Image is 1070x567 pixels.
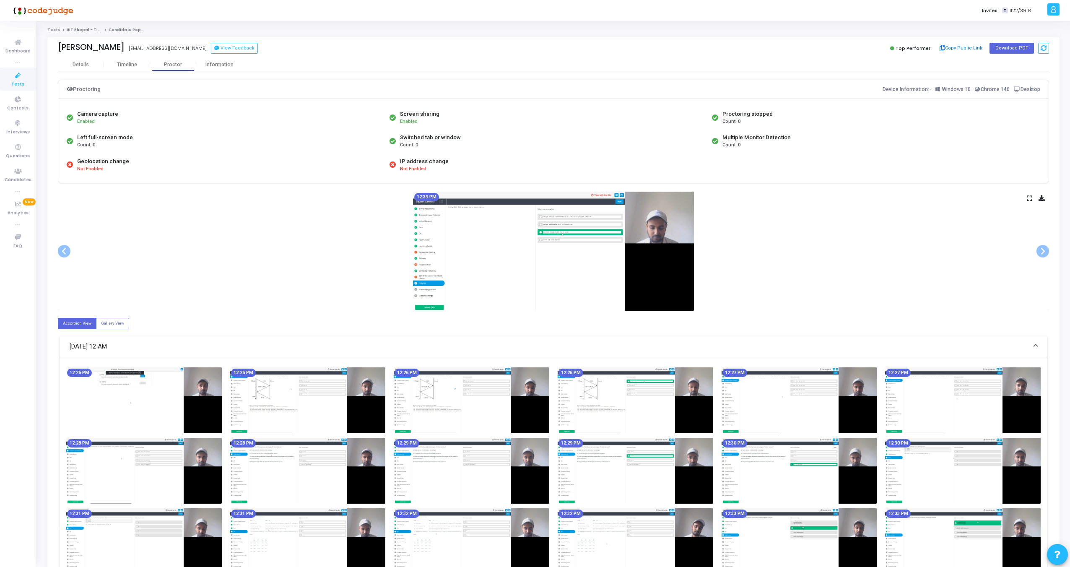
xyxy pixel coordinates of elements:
[73,62,89,68] div: Details
[722,510,747,518] mat-chip: 12:33 PM
[558,510,583,518] mat-chip: 12:32 PM
[722,438,877,504] img: screenshot-1758956405248.jpeg
[11,81,24,88] span: Tests
[5,48,31,55] span: Dashboard
[230,438,386,504] img: screenshot-1758956315269.jpeg
[886,369,911,377] mat-chip: 12:27 PM
[77,133,133,142] div: Left full-screen mode
[231,439,256,447] mat-chip: 12:28 PM
[722,142,740,149] span: Count: 0
[722,133,791,142] div: Multiple Monitor Detection
[129,45,207,52] div: [EMAIL_ADDRESS][DOMAIN_NAME]
[886,510,911,518] mat-chip: 12:33 PM
[982,7,999,14] label: Invites:
[109,27,147,32] span: Candidate Report
[196,62,242,68] div: Information
[886,439,911,447] mat-chip: 12:30 PM
[77,119,95,124] span: Enabled
[66,367,222,433] img: screenshot-1758956104989.jpeg
[23,198,36,205] span: New
[981,86,1010,92] span: Chrome 140
[67,439,92,447] mat-chip: 12:28 PM
[722,439,747,447] mat-chip: 12:30 PM
[6,129,30,136] span: Interviews
[937,42,985,55] button: Copy Public Link
[117,62,137,68] div: Timeline
[13,243,22,250] span: FAQ
[6,153,30,160] span: Questions
[230,367,386,433] img: screenshot-1758956135315.jpeg
[400,142,418,149] span: Count: 0
[67,84,101,94] div: Proctoring
[1010,7,1031,14] span: 1122/3918
[558,367,713,433] img: screenshot-1758956195271.jpeg
[10,2,73,19] img: logo
[722,118,740,125] span: Count: 0
[395,439,419,447] mat-chip: 12:29 PM
[989,43,1034,54] button: Download PDF
[394,367,549,433] img: screenshot-1758956165268.jpeg
[558,369,583,377] mat-chip: 12:26 PM
[47,27,1060,33] nav: breadcrumb
[1002,8,1008,14] span: T
[896,45,930,52] span: Top Performer
[722,369,747,377] mat-chip: 12:27 PM
[722,110,773,118] div: Proctoring stopped
[67,27,156,32] a: IIIT Bhopal - Titan Engineering Intern 2026
[722,367,877,433] img: screenshot-1758956225326.jpeg
[77,166,104,173] span: Not Enabled
[67,510,92,518] mat-chip: 12:31 PM
[413,192,694,311] img: screenshot-1758956975130.jpeg
[77,110,118,118] div: Camera capture
[66,438,222,504] img: screenshot-1758956285268.jpeg
[67,369,92,377] mat-chip: 12:25 PM
[1021,86,1040,92] span: Desktop
[8,210,29,217] span: Analytics
[58,42,125,52] div: [PERSON_NAME]
[5,177,31,184] span: Candidates
[885,367,1041,433] img: screenshot-1758956255095.jpeg
[231,369,256,377] mat-chip: 12:25 PM
[400,119,418,124] span: Enabled
[414,193,439,201] mat-chip: 12:39 PM
[942,86,971,92] span: Windows 10
[400,133,461,142] div: Switched tab or window
[400,110,439,118] div: Screen sharing
[883,84,1041,94] div: Device Information:-
[60,336,1047,357] mat-expansion-panel-header: [DATE] 12 AM
[400,157,449,166] div: IP address change
[885,438,1041,504] img: screenshot-1758956435242.jpeg
[394,438,549,504] img: screenshot-1758956345305.jpeg
[96,318,129,329] label: Gallery View
[400,166,426,173] span: Not Enabled
[47,27,60,32] a: Tests
[77,142,95,149] span: Count: 0
[558,438,713,504] img: screenshot-1758956374889.jpeg
[558,439,583,447] mat-chip: 12:29 PM
[395,369,419,377] mat-chip: 12:26 PM
[395,510,419,518] mat-chip: 12:32 PM
[77,157,129,166] div: Geolocation change
[7,105,29,112] span: Contests
[231,510,256,518] mat-chip: 12:31 PM
[70,342,1027,351] mat-panel-title: [DATE] 12 AM
[211,43,258,54] button: View Feedback
[58,318,96,329] label: Accordion View
[150,62,196,68] div: Proctor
